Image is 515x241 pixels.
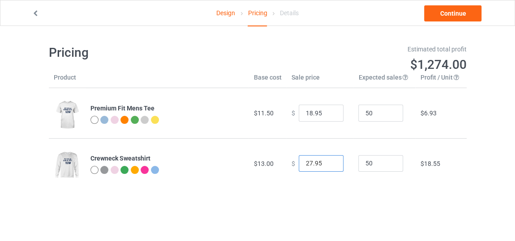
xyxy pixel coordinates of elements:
span: $13.00 [253,160,273,167]
a: Continue [424,5,481,21]
th: Expected sales [353,73,415,88]
h1: Pricing [49,45,252,61]
span: $ [291,110,295,117]
th: Product [49,73,86,88]
div: Details [280,0,299,25]
span: $1,274.00 [410,57,467,72]
div: Pricing [248,0,267,26]
span: $11.50 [253,110,273,117]
a: Design [216,0,235,25]
th: Profit / Unit [415,73,466,88]
span: $18.55 [420,160,440,167]
span: $6.93 [420,110,436,117]
th: Sale price [286,73,353,88]
span: $ [291,160,295,167]
th: Base cost [249,73,286,88]
div: Estimated total profit [264,45,467,54]
b: Crewneck Sweatshirt [90,155,150,162]
b: Premium Fit Mens Tee [90,105,154,112]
